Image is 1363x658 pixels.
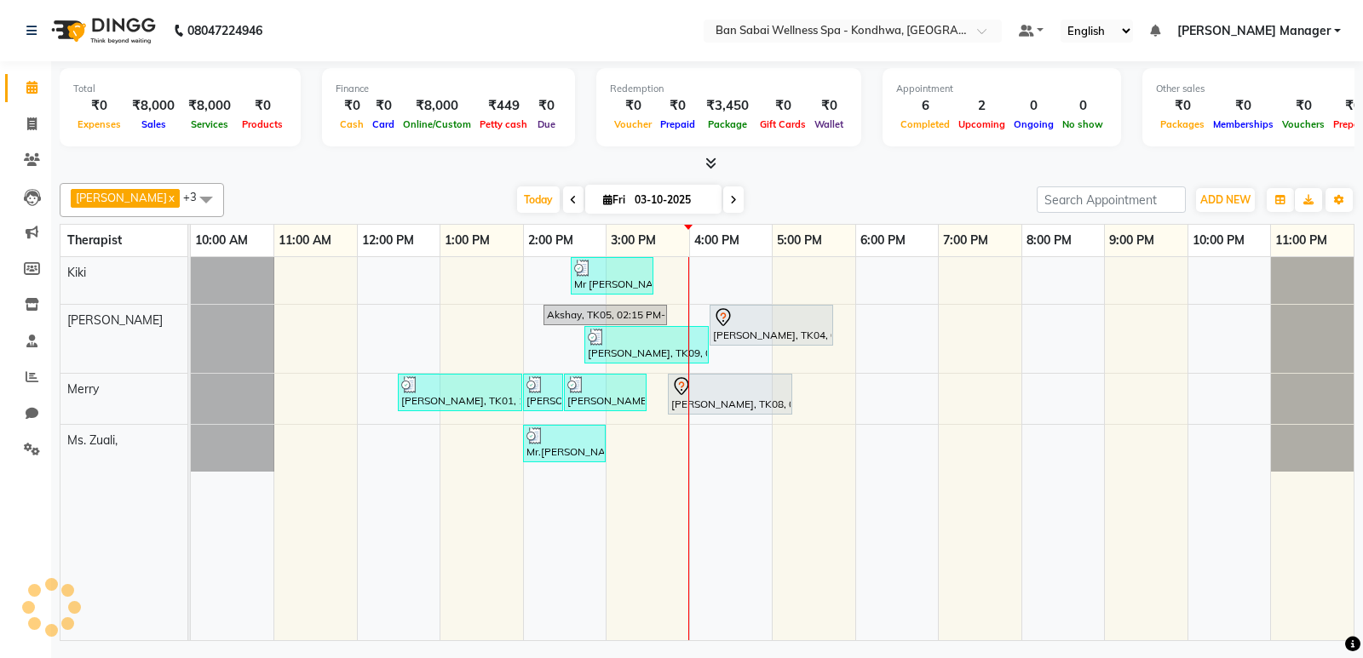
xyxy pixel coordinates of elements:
input: Search Appointment [1037,186,1186,213]
div: ₹0 [756,96,810,116]
a: 11:00 AM [274,228,336,253]
span: Therapist [67,232,122,248]
div: 0 [1009,96,1058,116]
div: Akshay, TK05, 02:15 PM-03:45 PM, Ban sabai fusion (signature)90mins [545,307,665,323]
a: x [167,191,175,204]
div: Total [73,82,287,96]
span: Packages [1156,118,1209,130]
div: ₹0 [1209,96,1278,116]
span: Cash [336,118,368,130]
a: 1:00 PM [440,228,494,253]
div: [PERSON_NAME], TK03, 02:30 PM-03:30 PM, Muvit Facial [566,376,645,409]
span: Completed [896,118,954,130]
span: Upcoming [954,118,1009,130]
span: [PERSON_NAME] [76,191,167,204]
span: Merry [67,381,99,397]
span: Memberships [1209,118,1278,130]
span: Today [517,186,560,213]
span: +3 [183,190,210,203]
span: Kiki [67,265,86,280]
div: ₹8,000 [399,96,475,116]
div: Redemption [610,82,848,96]
div: ₹0 [1278,96,1329,116]
span: Due [533,118,560,130]
a: 7:00 PM [939,228,992,253]
span: Voucher [610,118,656,130]
span: Ongoing [1009,118,1058,130]
div: [PERSON_NAME], TK01, 12:30 PM-02:00 PM, Ban sabai fusion (signature)90mins [400,376,520,409]
div: ₹0 [656,96,699,116]
span: Fri [599,193,630,206]
a: 10:00 AM [191,228,252,253]
div: ₹0 [532,96,561,116]
div: [PERSON_NAME], TK09, 02:45 PM-04:15 PM, Swedish Massage (Medium Pressure)-90min [586,329,707,361]
span: Sales [137,118,170,130]
a: 4:00 PM [690,228,744,253]
span: Services [187,118,233,130]
div: [PERSON_NAME], TK08, 03:45 PM-05:15 PM, Ban sabai fusion (signature)90mins [670,376,791,412]
div: Appointment [896,82,1107,96]
div: Finance [336,82,561,96]
div: 2 [954,96,1009,116]
div: ₹449 [475,96,532,116]
a: 6:00 PM [856,228,910,253]
input: 2025-10-03 [630,187,715,213]
div: ₹0 [238,96,287,116]
span: Vouchers [1278,118,1329,130]
span: Ms. Zuali, [67,432,118,448]
span: [PERSON_NAME] Manager [1177,22,1331,40]
button: ADD NEW [1196,188,1255,212]
a: 10:00 PM [1188,228,1249,253]
span: Online/Custom [399,118,475,130]
div: ₹0 [610,96,656,116]
span: Expenses [73,118,125,130]
a: 9:00 PM [1105,228,1159,253]
span: No show [1058,118,1107,130]
div: [PERSON_NAME], TK04, 04:15 PM-05:45 PM, Ban sabai fusion (signature)90mins [711,307,831,343]
div: Mr [PERSON_NAME], TK07, 02:35 PM-03:35 PM, Balinese Massage (Medium to Strong Pressure)60min [572,260,652,292]
div: ₹0 [73,96,125,116]
div: ₹0 [810,96,848,116]
div: ₹0 [368,96,399,116]
img: logo [43,7,160,54]
div: [PERSON_NAME], TK02, 02:00 PM-02:30 PM, Rice & Oat Scrub [525,376,561,409]
a: 5:00 PM [773,228,826,253]
span: Package [704,118,751,130]
a: 2:00 PM [524,228,578,253]
div: 0 [1058,96,1107,116]
span: Petty cash [475,118,532,130]
span: Wallet [810,118,848,130]
span: Card [368,118,399,130]
span: Products [238,118,287,130]
div: 6 [896,96,954,116]
div: ₹8,000 [181,96,238,116]
div: Mr.[PERSON_NAME], TK06, 02:00 PM-03:00 PM, Balinese Massage (Medium to Strong Pressure)60min [525,427,604,460]
a: 8:00 PM [1022,228,1076,253]
div: ₹3,450 [699,96,756,116]
a: 12:00 PM [358,228,418,253]
b: 08047224946 [187,7,262,54]
span: ADD NEW [1200,193,1251,206]
span: Prepaid [656,118,699,130]
div: ₹0 [1156,96,1209,116]
div: ₹0 [336,96,368,116]
a: 3:00 PM [607,228,660,253]
span: Gift Cards [756,118,810,130]
div: ₹8,000 [125,96,181,116]
span: [PERSON_NAME] [67,312,163,328]
a: 11:00 PM [1271,228,1331,253]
